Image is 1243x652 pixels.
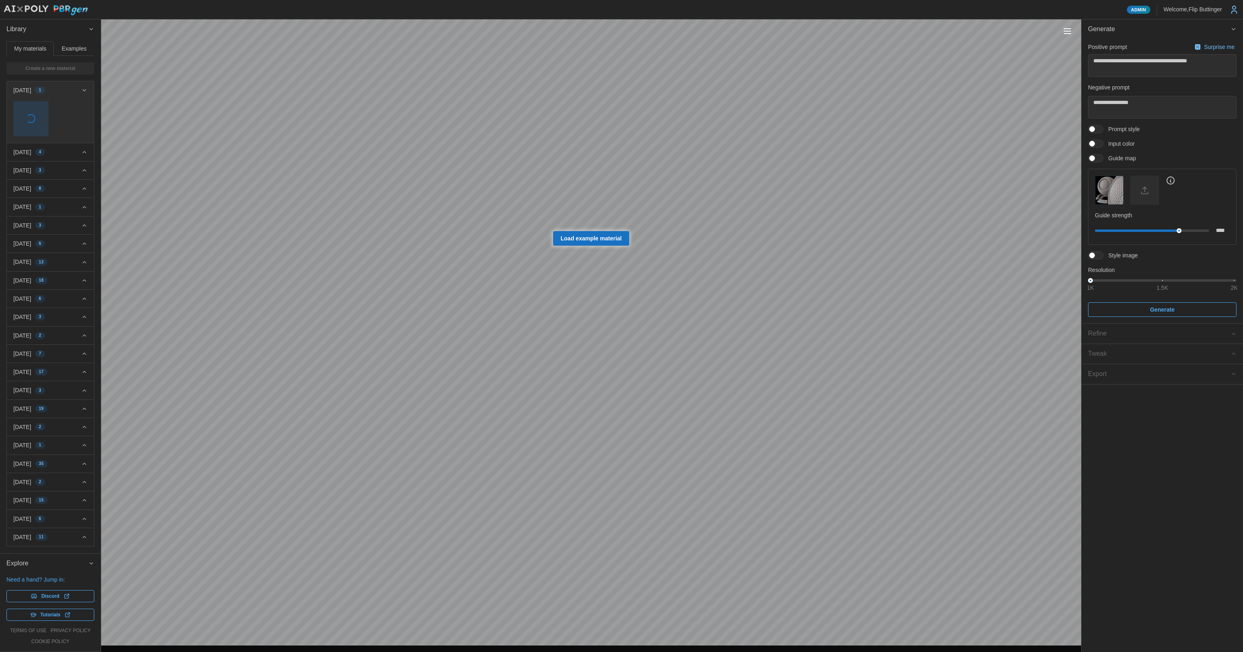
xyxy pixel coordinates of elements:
[1088,266,1237,274] p: Resolution
[1204,43,1236,51] p: Surprise me
[6,609,94,621] a: Tutorials
[7,510,94,528] button: [DATE]6
[13,203,31,211] p: [DATE]
[7,418,94,436] button: [DATE]2
[7,436,94,454] button: [DATE]1
[13,405,31,413] p: [DATE]
[7,161,94,179] button: [DATE]3
[7,528,94,546] button: [DATE]11
[39,424,41,430] span: 2
[6,62,94,74] a: Create a new material
[1150,303,1175,316] span: Generate
[1082,19,1243,39] button: Generate
[39,204,41,210] span: 1
[6,590,94,602] a: Discord
[39,350,41,357] span: 7
[13,515,31,523] p: [DATE]
[39,479,41,485] span: 2
[25,63,75,74] span: Create a new material
[1088,364,1230,384] span: Export
[39,314,41,320] span: 3
[7,253,94,271] button: [DATE]13
[7,381,94,399] button: [DATE]3
[39,295,41,302] span: 6
[40,609,61,620] span: Tutorials
[39,516,41,522] span: 6
[1088,324,1230,344] span: Refine
[13,496,31,504] p: [DATE]
[13,368,31,376] p: [DATE]
[7,99,94,143] div: [DATE]1
[39,185,41,192] span: 8
[13,185,31,193] p: [DATE]
[7,546,94,564] button: [DATE]21
[1103,154,1136,162] span: Guide map
[13,86,31,94] p: [DATE]
[39,534,44,540] span: 11
[51,627,91,634] a: privacy policy
[39,387,41,394] span: 3
[1082,324,1243,344] button: Refine
[13,386,31,394] p: [DATE]
[13,240,31,248] p: [DATE]
[7,363,94,381] button: [DATE]17
[7,400,94,418] button: [DATE]19
[13,166,31,174] p: [DATE]
[1103,251,1138,259] span: Style image
[7,143,94,161] button: [DATE]4
[7,308,94,326] button: [DATE]3
[31,638,69,645] a: cookie policy
[7,180,94,198] button: [DATE]8
[39,87,41,93] span: 1
[13,295,31,303] p: [DATE]
[13,148,31,156] p: [DATE]
[41,590,59,602] span: Discord
[7,327,94,344] button: [DATE]2
[1164,5,1222,13] p: Welcome, Flip Buttinger
[62,46,87,51] span: Examples
[1088,83,1237,91] p: Negative prompt
[1082,39,1243,323] div: Generate
[7,473,94,491] button: [DATE]2
[39,222,41,229] span: 3
[10,627,47,634] a: terms of use
[6,554,88,573] span: Explore
[13,258,31,266] p: [DATE]
[13,276,31,285] p: [DATE]
[7,81,94,99] button: [DATE]1
[1088,302,1237,317] button: Generate
[7,290,94,308] button: [DATE]6
[39,167,41,174] span: 3
[1088,344,1230,364] span: Tweak
[13,350,31,358] p: [DATE]
[14,46,46,51] span: My materials
[39,442,41,448] span: 1
[3,5,88,16] img: AIxPoly PBRgen
[13,441,31,449] p: [DATE]
[7,455,94,473] button: [DATE]35
[1095,176,1123,204] img: Guide map
[1088,43,1127,51] p: Positive prompt
[1088,19,1230,39] span: Generate
[7,345,94,363] button: [DATE]7
[1103,125,1140,133] span: Prompt style
[13,221,31,229] p: [DATE]
[13,460,31,468] p: [DATE]
[1131,6,1146,13] span: Admin
[553,231,630,246] a: Load example material
[13,313,31,321] p: [DATE]
[1062,25,1073,37] button: Toggle viewport controls
[7,491,94,509] button: [DATE]15
[13,478,31,486] p: [DATE]
[13,533,31,541] p: [DATE]
[39,277,44,284] span: 18
[39,240,41,247] span: 6
[1192,41,1237,53] button: Surprise me
[6,19,88,39] span: Library
[561,231,622,245] span: Load example material
[39,369,44,375] span: 17
[39,149,41,155] span: 4
[39,332,41,339] span: 2
[1082,364,1243,384] button: Export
